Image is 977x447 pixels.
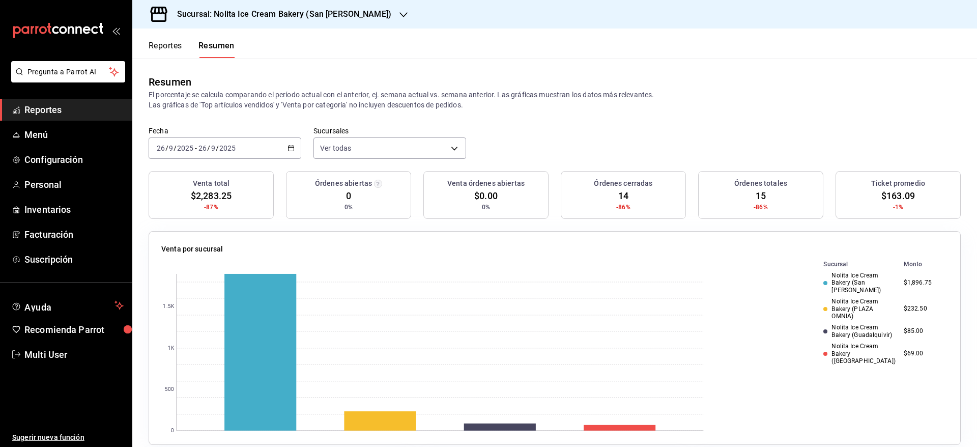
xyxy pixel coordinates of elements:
span: / [207,144,210,152]
th: Sucursal [807,259,899,270]
span: Ayuda [24,299,110,312]
h3: Venta órdenes abiertas [447,178,525,189]
span: Recomienda Parrot [24,323,124,337]
input: -- [211,144,216,152]
label: Fecha [149,127,301,134]
button: Reportes [149,41,182,58]
td: $232.50 [900,296,948,322]
button: Pregunta a Parrot AI [11,61,125,82]
input: -- [198,144,207,152]
span: $163.09 [881,189,915,203]
input: -- [156,144,165,152]
span: 0% [344,203,353,212]
span: -86% [754,203,768,212]
span: 0% [482,203,490,212]
td: $85.00 [900,322,948,341]
h3: Órdenes cerradas [594,178,652,189]
span: Ver todas [320,143,351,153]
button: open_drawer_menu [112,26,120,35]
text: 500 [165,387,174,393]
th: Monto [900,259,948,270]
text: 1.5K [163,304,174,310]
h3: Órdenes abiertas [315,178,372,189]
span: Sugerir nueva función [12,432,124,443]
span: -86% [616,203,630,212]
span: 15 [756,189,766,203]
input: ---- [177,144,194,152]
span: Pregunta a Parrot AI [27,67,109,77]
span: - [195,144,197,152]
span: $0.00 [474,189,498,203]
span: Configuración [24,153,124,166]
span: / [216,144,219,152]
span: 14 [618,189,628,203]
div: Nolita Ice Cream Bakery ([GEOGRAPHIC_DATA]) [823,343,895,365]
span: Facturación [24,228,124,241]
label: Sucursales [313,127,466,134]
input: ---- [219,144,236,152]
div: Resumen [149,74,191,90]
h3: Ticket promedio [871,178,925,189]
span: -1% [893,203,903,212]
div: Nolita Ice Cream Bakery (San [PERSON_NAME]) [823,272,895,294]
span: 0 [346,189,351,203]
span: / [174,144,177,152]
h3: Órdenes totales [734,178,787,189]
p: Venta por sucursal [161,244,223,255]
div: navigation tabs [149,41,235,58]
span: Personal [24,178,124,191]
div: Nolita Ice Cream Bakery (PLAZA OMNIA) [823,298,895,320]
text: 1K [168,346,175,351]
span: Inventarios [24,203,124,216]
a: Pregunta a Parrot AI [7,74,125,85]
h3: Sucursal: Nolita Ice Cream Bakery (San [PERSON_NAME]) [169,8,391,20]
span: Reportes [24,103,124,117]
input: -- [168,144,174,152]
td: $1,896.75 [900,270,948,296]
span: / [165,144,168,152]
text: 0 [171,428,174,434]
span: Multi User [24,348,124,361]
span: Suscripción [24,253,124,266]
p: El porcentaje se calcula comparando el período actual con el anterior, ej. semana actual vs. sema... [149,90,961,110]
button: Resumen [198,41,235,58]
span: -87% [204,203,218,212]
td: $69.00 [900,341,948,367]
h3: Venta total [193,178,229,189]
span: $2,283.25 [191,189,232,203]
div: Nolita Ice Cream Bakery (Guadalquivir) [823,324,895,339]
span: Menú [24,128,124,142]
